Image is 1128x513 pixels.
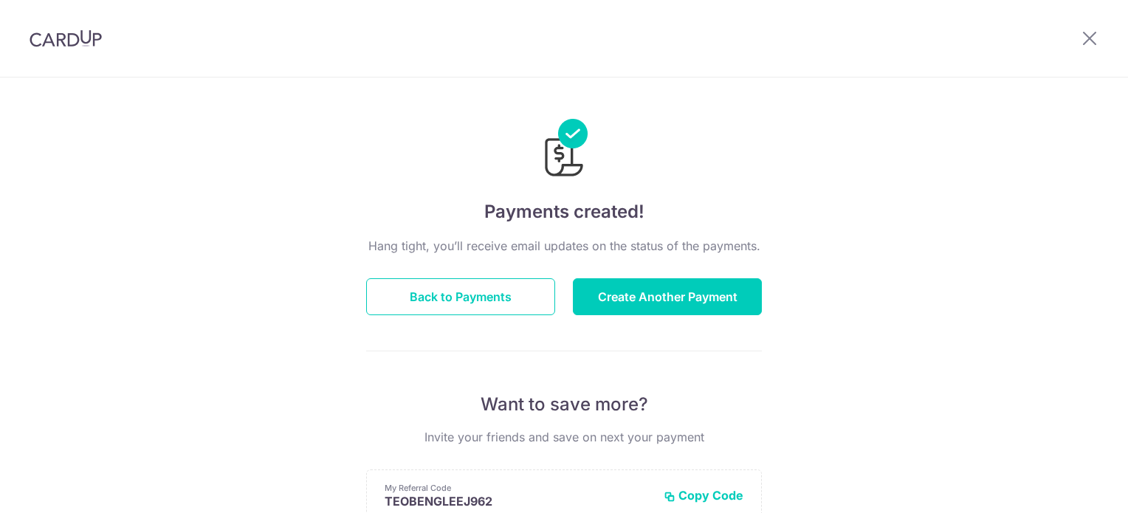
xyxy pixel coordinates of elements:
[385,494,652,509] p: TEOBENGLEEJ962
[30,30,102,47] img: CardUp
[366,428,762,446] p: Invite your friends and save on next your payment
[540,119,588,181] img: Payments
[664,488,743,503] button: Copy Code
[366,278,555,315] button: Back to Payments
[1034,469,1113,506] iframe: Opens a widget where you can find more information
[366,393,762,416] p: Want to save more?
[366,199,762,225] h4: Payments created!
[366,237,762,255] p: Hang tight, you’ll receive email updates on the status of the payments.
[573,278,762,315] button: Create Another Payment
[385,482,652,494] p: My Referral Code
